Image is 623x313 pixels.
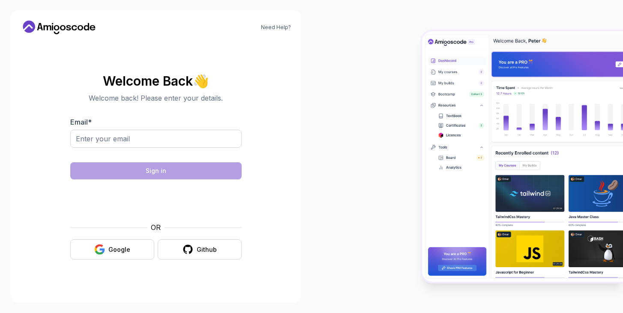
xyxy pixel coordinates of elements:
button: Google [70,239,154,259]
div: Google [108,245,130,254]
p: OR [151,222,161,233]
iframe: Widget containing checkbox for hCaptcha security challenge [91,185,221,217]
span: 👋 [193,74,209,88]
button: Sign in [70,162,242,179]
p: Welcome back! Please enter your details. [70,93,242,103]
label: Email * [70,118,92,126]
a: Home link [21,21,98,34]
a: Need Help? [261,24,291,31]
img: Amigoscode Dashboard [422,31,623,282]
div: Github [197,245,217,254]
h2: Welcome Back [70,74,242,88]
input: Enter your email [70,130,242,148]
div: Sign in [146,167,166,175]
button: Github [158,239,242,259]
